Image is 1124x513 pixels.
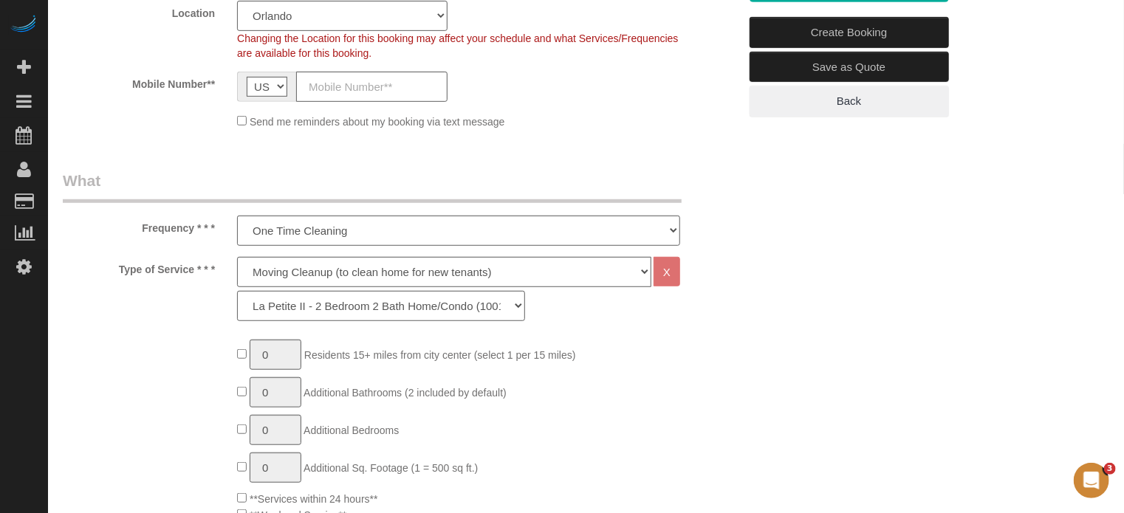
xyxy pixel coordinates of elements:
[750,86,949,117] a: Back
[296,72,448,102] input: Mobile Number**
[250,116,505,128] span: Send me reminders about my booking via text message
[250,493,378,505] span: **Services within 24 hours**
[237,32,678,59] span: Changing the Location for this booking may affect your schedule and what Services/Frequencies are...
[1104,463,1116,475] span: 3
[52,257,226,277] label: Type of Service * * *
[750,17,949,48] a: Create Booking
[304,462,478,474] span: Additional Sq. Footage (1 = 500 sq ft.)
[63,170,682,203] legend: What
[52,216,226,235] label: Frequency * * *
[52,72,226,92] label: Mobile Number**
[1074,463,1109,498] iframe: Intercom live chat
[304,349,576,361] span: Residents 15+ miles from city center (select 1 per 15 miles)
[52,1,226,21] label: Location
[750,52,949,83] a: Save as Quote
[9,15,38,35] img: Automaid Logo
[304,387,507,399] span: Additional Bathrooms (2 included by default)
[304,424,399,436] span: Additional Bedrooms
